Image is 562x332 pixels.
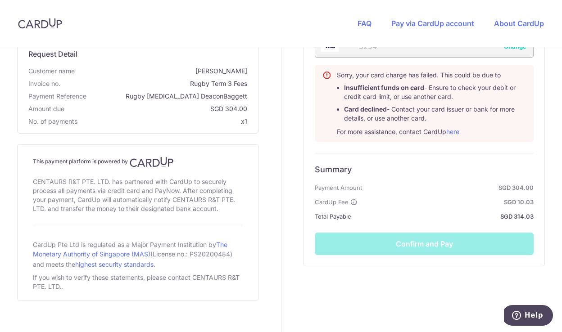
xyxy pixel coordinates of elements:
[130,157,174,167] img: CardUp
[18,18,62,29] img: CardUp
[33,241,227,258] a: The Monetary Authority of Singapore (MAS)
[494,19,544,28] a: About CardUp
[315,164,534,175] h6: Summary
[315,211,351,222] span: Total Payable
[28,117,77,126] span: No. of payments
[33,237,243,271] div: CardUp Pte Ltd is regulated as a Major Payment Institution by (License no.: PS20200484) and meets...
[344,105,526,123] li: - Contact your card issuer or bank for more details, or use another card.
[64,79,247,88] span: Rugby Term 3 Fees
[358,19,372,28] a: FAQ
[446,128,459,135] a: here
[68,104,247,113] span: SGD 304.00
[366,182,534,193] strong: SGD 304.00
[78,67,247,76] span: [PERSON_NAME]
[344,83,526,101] li: - Ensure to check your debit or credit card limit, or use another card.
[355,211,534,222] strong: SGD 314.03
[28,67,75,76] span: Customer name
[28,104,64,113] span: Amount due
[33,271,243,293] div: If you wish to verify these statements, please contact CENTAURS R&T PTE. LTD..
[344,105,387,113] b: Card declined
[33,157,243,167] h4: This payment platform is powered by
[391,19,474,28] a: Pay via CardUp account
[504,305,553,328] iframe: Opens a widget where you can find more information
[315,197,349,207] span: CardUp Fee
[361,197,534,207] strong: SGD 10.03
[28,79,60,88] span: Invoice no.
[90,92,247,101] span: Rugby [MEDICAL_DATA] DeaconBaggett
[33,175,243,215] div: CENTAURS R&T PTE. LTD. has partnered with CardUp to securely process all payments via credit card...
[337,71,526,136] div: Sorry, your card charge has failed. This could be due to For more assistance, contact CardUp
[241,117,247,125] span: x1
[75,260,154,268] a: highest security standards
[28,92,86,100] span: translation missing: en.payment_reference
[344,84,424,91] b: Insufficient funds on card
[315,182,362,193] span: Payment Amount
[28,49,77,58] span: translation missing: en.request_detail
